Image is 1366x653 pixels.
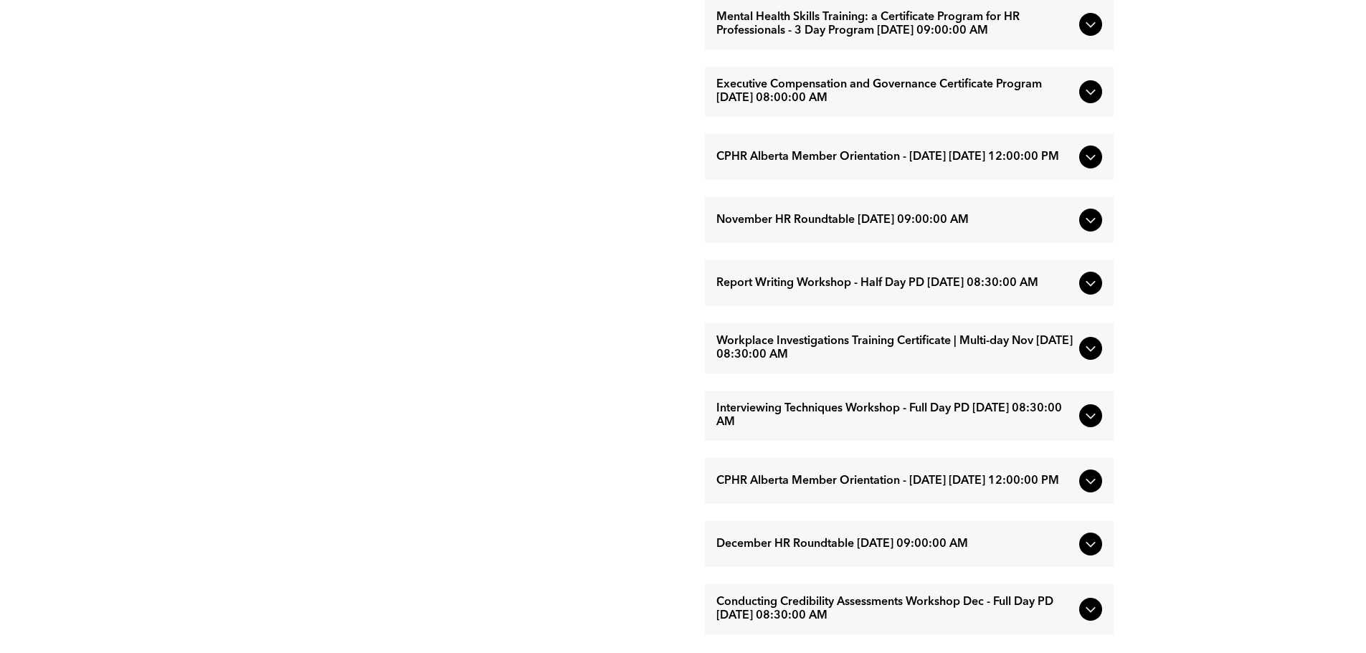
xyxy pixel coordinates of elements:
span: CPHR Alberta Member Orientation - [DATE] [DATE] 12:00:00 PM [716,475,1073,488]
span: Conducting Credibility Assessments Workshop Dec - Full Day PD [DATE] 08:30:00 AM [716,596,1073,623]
span: Interviewing Techniques Workshop - Full Day PD [DATE] 08:30:00 AM [716,402,1073,429]
span: December HR Roundtable [DATE] 09:00:00 AM [716,538,1073,551]
span: Mental Health Skills Training: a Certificate Program for HR Professionals - 3 Day Program [DATE] ... [716,11,1073,38]
span: Workplace Investigations Training Certificate | Multi-day Nov [DATE] 08:30:00 AM [716,335,1073,362]
span: Report Writing Workshop - Half Day PD [DATE] 08:30:00 AM [716,277,1073,290]
span: November HR Roundtable [DATE] 09:00:00 AM [716,214,1073,227]
span: CPHR Alberta Member Orientation - [DATE] [DATE] 12:00:00 PM [716,151,1073,164]
span: Executive Compensation and Governance Certificate Program [DATE] 08:00:00 AM [716,78,1073,105]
